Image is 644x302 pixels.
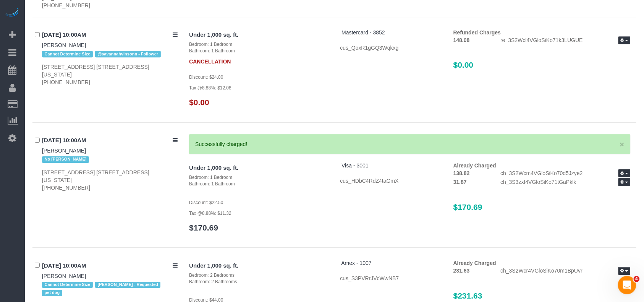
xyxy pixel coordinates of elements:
[5,8,20,18] img: Automaid Logo
[341,162,369,169] a: Visa - 3001
[189,200,223,205] small: Discount: $22.50
[42,290,62,296] span: pet dog
[42,42,86,48] a: [PERSON_NAME]
[453,268,470,274] strong: 231.63
[341,29,385,36] a: Mastercard - 3852
[42,51,93,57] span: Cannot Determine Size
[42,263,178,269] h4: [DATE] 10:00AM
[189,32,328,38] h4: Under 1,000 sq. ft.
[453,203,482,211] span: $170.69
[453,60,474,69] span: $0.00
[453,162,496,169] strong: Already Charged
[453,179,467,185] strong: 31.87
[453,260,496,266] strong: Already Charged
[42,148,86,154] a: [PERSON_NAME]
[189,279,328,285] div: Bathroom: 2 Bathrooms
[495,178,636,187] div: ch_3S3zxI4VGloSiKo71tGaPklk
[189,85,231,91] small: Tax @8.88%: $12.08
[189,55,231,65] strong: CANCELLATION
[340,274,442,282] div: cus_S3PVRrJVcWwNB7
[341,260,372,266] a: Amex - 1007
[42,156,89,162] span: No [PERSON_NAME]
[453,29,501,36] strong: Refunded Charges
[620,140,625,148] a: ×
[189,98,209,107] a: $0.00
[189,181,328,187] div: Bathroom: 1 Bathroom
[495,267,636,276] div: ch_3S2Wcr4VGloSiKo70m1BpUvr
[495,36,636,45] div: re_3S2Wcl4VGloSiKo71k3LUGUE
[189,272,328,279] div: Bedroom: 2 Bedrooms
[42,154,178,164] div: Tags
[495,169,636,179] div: ch_3S2Wcm4VGloSiKo70d5Jzye2
[42,169,178,192] div: [STREET_ADDRESS] [STREET_ADDRESS][US_STATE] [PHONE_NUMBER]
[340,44,442,52] div: cus_QoxR1gGQ3Wqkxg
[42,137,178,144] h4: [DATE] 10:00AM
[42,63,178,86] div: [STREET_ADDRESS] [STREET_ADDRESS][US_STATE] [PHONE_NUMBER]
[453,37,470,43] strong: 148.08
[189,48,328,54] div: Bathroom: 1 Bathroom
[453,170,470,176] strong: 138.82
[42,32,178,38] h4: [DATE] 10:00AM
[189,75,223,80] small: Discount: $24.00
[189,41,328,48] div: Bedroom: 1 Bedroom
[42,280,178,298] div: Tags
[189,174,328,181] div: Bedroom: 1 Bedroom
[453,291,482,300] span: $231.63
[95,51,161,57] span: @savannahvinsonn - Follower
[634,276,640,282] span: 4
[340,177,442,185] div: cus_HDbC4RdZ4taGmX
[189,165,328,171] h4: Under 1,000 sq. ft.
[195,140,625,148] div: Successfully charged!
[618,276,636,294] iframe: Intercom live chat
[189,263,328,269] h4: Under 1,000 sq. ft.
[42,282,93,288] span: Cannot Determine Size
[95,282,160,288] span: [PERSON_NAME] - Requested
[42,273,86,279] a: [PERSON_NAME]
[189,223,218,232] a: $170.69
[189,211,231,216] small: Tax @8.88%: $11.32
[42,49,178,59] div: Tags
